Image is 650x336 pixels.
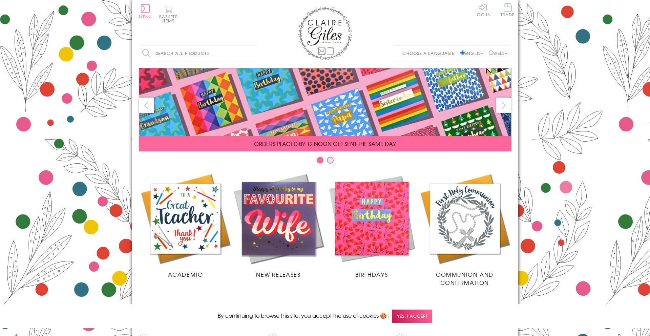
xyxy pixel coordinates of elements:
div: Carousel Pagination [139,156,511,167]
a: Wedding Occasions [418,300,511,313]
a: Communion and Confirmation [418,172,511,287]
span: 0 items [162,14,178,24]
label: English [460,50,487,56]
button: Carousel Page 2 [327,157,334,164]
input: Search all products [139,46,257,61]
span: Academic [168,270,203,278]
button: prev [139,98,154,113]
span: Menu [139,14,152,20]
span: ORDERS PLACED BY 12 NOON GET SENT THE SAME DAY [254,140,396,148]
input: Search [251,46,257,61]
span: Communion and Confirmation [436,270,494,287]
label: Welsh [489,50,508,56]
a: Anniversary [139,300,232,313]
a: Log In [475,3,491,17]
button: Carousel Page 1 (Current Slide) [317,157,323,164]
span: Birthdays [355,270,388,278]
a: Birthdays [325,172,418,278]
button: next [496,98,511,113]
button: Basket0 items [159,5,178,23]
a: Academic [139,172,232,278]
span: Yes, I accept [392,310,432,323]
span: New Releases [256,270,300,278]
img: Claire Giles Greetings Cards [298,7,352,60]
a: Trade [501,3,515,18]
input: Welsh [489,50,493,55]
a: Sympathy [325,300,418,313]
span: Trade [501,3,515,17]
input: English [460,50,465,55]
button: Menu [139,4,152,19]
a: Age Cards [232,300,325,313]
a: New Releases [232,172,325,278]
p: Choose a language: [402,50,459,56]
